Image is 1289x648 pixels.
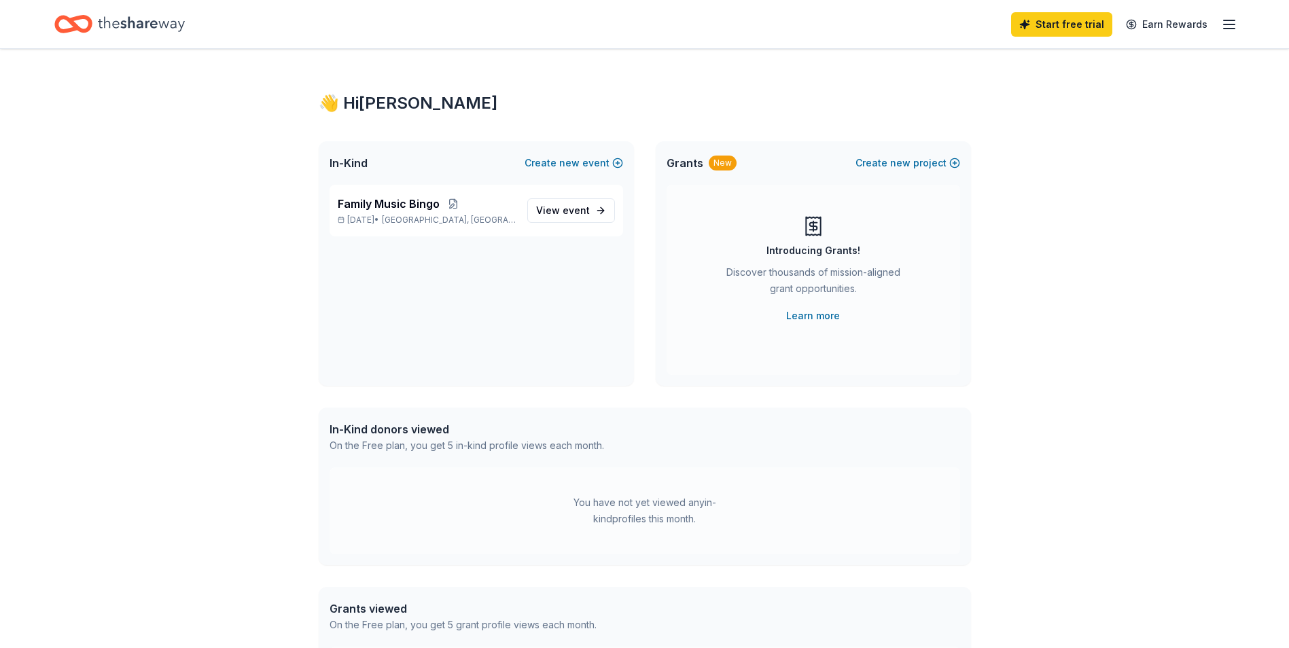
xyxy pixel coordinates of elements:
a: Home [54,8,185,40]
div: On the Free plan, you get 5 grant profile views each month. [330,617,597,633]
span: Grants [667,155,703,171]
button: Createnewevent [525,155,623,171]
span: [GEOGRAPHIC_DATA], [GEOGRAPHIC_DATA] [382,215,516,226]
span: new [890,155,911,171]
a: Earn Rewards [1118,12,1216,37]
div: Discover thousands of mission-aligned grant opportunities. [721,264,906,302]
a: Start free trial [1011,12,1112,37]
div: On the Free plan, you get 5 in-kind profile views each month. [330,437,604,454]
span: In-Kind [330,155,368,171]
div: You have not yet viewed any in-kind profiles this month. [560,494,730,527]
span: Family Music Bingo [338,196,440,212]
div: New [709,156,737,170]
div: In-Kind donors viewed [330,421,604,437]
a: View event [527,198,615,223]
span: View [536,202,590,219]
div: Introducing Grants! [766,242,860,259]
button: Createnewproject [855,155,960,171]
div: Grants viewed [330,600,597,617]
a: Learn more [786,308,840,324]
span: new [559,155,580,171]
div: 👋 Hi [PERSON_NAME] [319,92,971,114]
p: [DATE] • [338,215,516,226]
span: event [563,204,590,216]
